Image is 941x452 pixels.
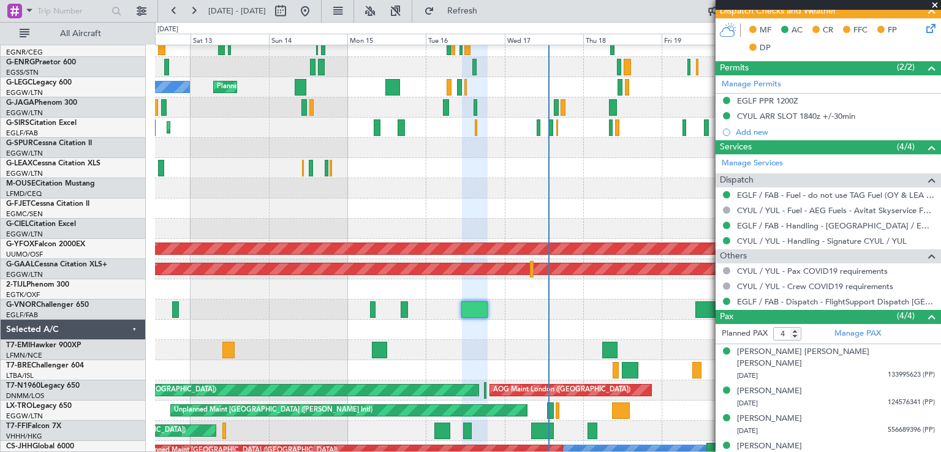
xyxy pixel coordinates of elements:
a: EGGW/LTN [6,412,43,421]
div: Tue 16 [426,34,504,45]
div: [PERSON_NAME] [737,413,802,425]
div: Add new [736,127,935,137]
a: EGSS/STN [6,68,39,77]
span: [DATE] [737,371,758,380]
a: EGLF / FAB - Handling - [GEOGRAPHIC_DATA] / EGLF / FAB [737,220,935,231]
a: Manage Services [722,157,783,170]
div: Thu 18 [583,34,662,45]
span: Refresh [437,7,488,15]
a: LFMD/CEQ [6,189,42,198]
div: Wed 17 [505,34,583,45]
span: MF [760,24,771,37]
span: M-OUSE [6,180,36,187]
a: G-VNORChallenger 650 [6,301,89,309]
a: G-LEAXCessna Citation XLS [6,160,100,167]
input: Trip Number [37,2,108,20]
a: G-JAGAPhenom 300 [6,99,77,107]
a: G-LEGCLegacy 600 [6,79,72,86]
a: CYUL / YUL - Crew COVID19 requirements [737,281,893,292]
span: All Aircraft [32,29,129,38]
a: EGGW/LTN [6,230,43,239]
span: T7-BRE [6,362,31,369]
a: G-SIRSCitation Excel [6,119,77,127]
label: Planned PAX [722,328,768,340]
div: CYUL ARR SLOT 1840z +/-30min [737,111,855,121]
div: Planned Maint [GEOGRAPHIC_DATA] ([GEOGRAPHIC_DATA]) [217,78,410,96]
a: CYUL / YUL - Pax COVID19 requirements [737,266,888,276]
span: 133995623 (PP) [888,370,935,380]
div: Sun 14 [269,34,347,45]
span: G-SPUR [6,140,33,147]
a: LTBA/ISL [6,371,34,380]
a: EGGW/LTN [6,270,43,279]
span: (2/2) [897,61,915,73]
span: Pax [720,310,733,324]
a: CYUL / YUL - Handling - Signature CYUL / YUL [737,236,907,246]
span: G-LEAX [6,160,32,167]
span: Services [720,140,752,154]
span: Permits [720,61,749,75]
a: EGMC/SEN [6,209,43,219]
button: All Aircraft [13,24,133,43]
a: G-ENRGPraetor 600 [6,59,76,66]
a: CYUL / YUL - Fuel - AEG Fuels - Avitat Skyservice Fuel CYUL / YUL [737,205,935,216]
div: Fri 19 [662,34,740,45]
span: LX-TRO [6,402,32,410]
a: VHHH/HKG [6,432,42,441]
div: Sat 13 [191,34,269,45]
a: G-GAALCessna Citation XLS+ [6,261,107,268]
span: CS-JHH [6,443,32,450]
span: [DATE] - [DATE] [208,6,266,17]
span: [DATE] [737,399,758,408]
a: T7-FFIFalcon 7X [6,423,61,430]
a: EGTK/OXF [6,290,40,299]
a: T7-N1960Legacy 650 [6,382,80,390]
div: Mon 15 [347,34,426,45]
a: T7-BREChallenger 604 [6,362,84,369]
span: T7-FFI [6,423,28,430]
a: G-YFOXFalcon 2000EX [6,241,85,248]
span: G-LEGC [6,79,32,86]
span: G-ENRG [6,59,35,66]
span: FP [888,24,897,37]
span: DP [760,42,771,55]
a: 2-TIJLPhenom 300 [6,281,69,288]
span: 124576341 (PP) [888,397,935,408]
div: Unplanned Maint [GEOGRAPHIC_DATA] ([PERSON_NAME] Intl) [174,401,372,420]
span: T7-N1960 [6,382,40,390]
span: 556689396 (PP) [888,425,935,435]
span: 2-TIJL [6,281,26,288]
a: LFMN/NCE [6,351,42,360]
span: FFC [853,24,867,37]
a: Manage PAX [834,328,881,340]
a: DNMM/LOS [6,391,44,401]
button: Refresh [418,1,492,21]
span: G-SIRS [6,119,29,127]
div: [DATE] [157,24,178,35]
a: UUMO/OSF [6,250,43,259]
a: EGGW/LTN [6,88,43,97]
span: [DATE] [737,426,758,435]
div: EGLF PPR 1200Z [737,96,798,106]
span: G-CIEL [6,220,29,228]
a: LX-TROLegacy 650 [6,402,72,410]
span: G-YFOX [6,241,34,248]
span: G-FJET [6,200,31,208]
a: EGLF/FAB [6,311,38,320]
a: G-CIELCitation Excel [6,220,76,228]
a: EGLF / FAB - Fuel - do not use TAG Fuel (OY & LEA only) EGLF / FAB [737,190,935,200]
span: Others [720,249,747,263]
div: AOG Maint London ([GEOGRAPHIC_DATA]) [493,381,630,399]
a: T7-EMIHawker 900XP [6,342,81,349]
span: G-VNOR [6,301,36,309]
span: G-GAAL [6,261,34,268]
span: AC [792,24,803,37]
div: [PERSON_NAME] [PERSON_NAME] [PERSON_NAME] [737,346,935,370]
a: EGGW/LTN [6,108,43,118]
span: Dispatch [720,173,754,187]
a: EGLF/FAB [6,129,38,138]
span: CR [823,24,833,37]
div: [PERSON_NAME] [737,385,802,397]
span: (4/4) [897,309,915,322]
a: EGGW/LTN [6,149,43,158]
